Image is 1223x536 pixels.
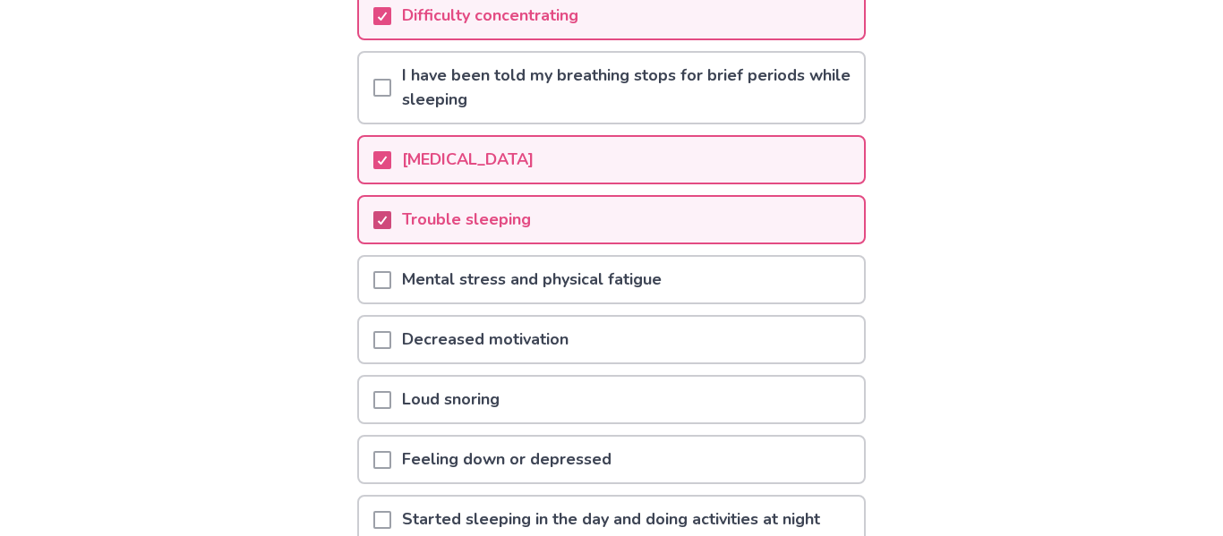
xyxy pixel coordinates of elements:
p: Mental stress and physical fatigue [391,257,672,302]
p: [MEDICAL_DATA] [391,137,544,183]
p: Loud snoring [391,377,510,422]
p: Feeling down or depressed [391,437,622,482]
p: I have been told my breathing stops for brief periods while sleeping [391,53,864,123]
p: Decreased motivation [391,317,579,362]
p: Trouble sleeping [391,197,542,242]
